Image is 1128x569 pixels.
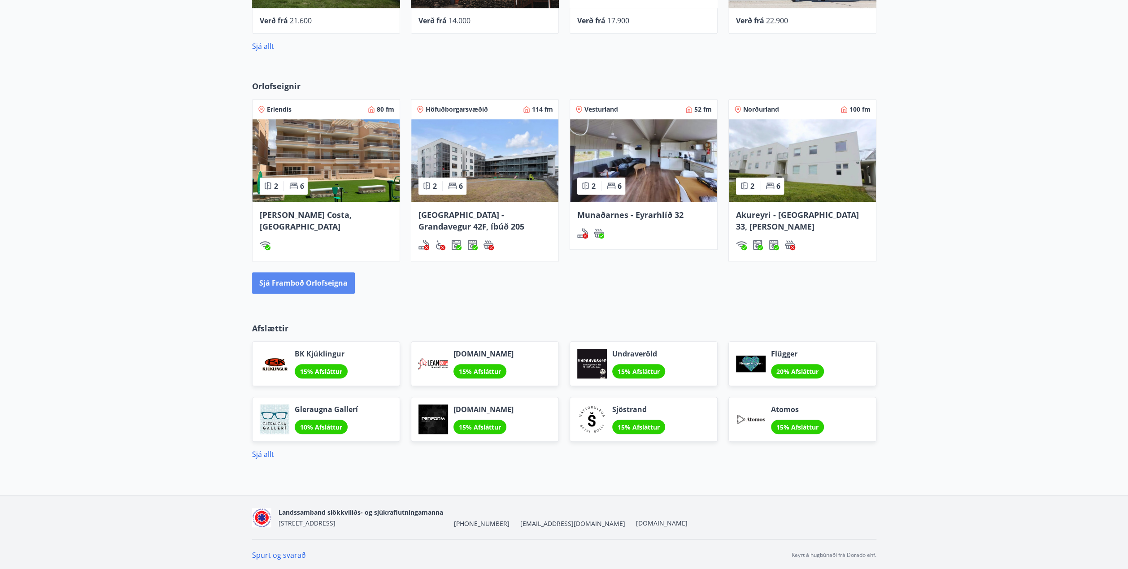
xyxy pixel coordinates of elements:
img: hddCLTAnxqFUMr1fxmbGG8zWilo2syolR0f9UjPn.svg [467,239,478,250]
div: Þurrkari [467,239,478,250]
a: Spurt og svarað [252,550,306,560]
span: 22.900 [766,16,788,26]
span: 2 [592,181,596,191]
p: Keyrt á hugbúnaði frá Dorado ehf. [792,551,876,559]
span: Munaðarnes - Eyrarhlíð 32 [577,209,684,220]
span: 100 fm [849,105,871,114]
img: Paella dish [570,119,717,202]
img: HJRyFFsYp6qjeUYhR4dAD8CaCEsnIFYZ05miwXoh.svg [736,239,747,250]
span: [PHONE_NUMBER] [454,519,510,528]
span: Verð frá [736,16,764,26]
img: HJRyFFsYp6qjeUYhR4dAD8CaCEsnIFYZ05miwXoh.svg [260,239,270,250]
span: Undraveröld [612,349,665,359]
span: 21.600 [290,16,312,26]
img: Dl16BY4EX9PAW649lg1C3oBuIaAsR6QVDQBO2cTm.svg [451,239,462,250]
span: [EMAIL_ADDRESS][DOMAIN_NAME] [520,519,625,528]
span: 10% Afsláttur [300,423,342,431]
img: Paella dish [253,119,400,202]
img: Dl16BY4EX9PAW649lg1C3oBuIaAsR6QVDQBO2cTm.svg [752,239,763,250]
span: Verð frá [577,16,605,26]
div: Reykingar / Vape [418,239,429,250]
div: Heitur pottur [593,228,604,239]
img: h89QDIuHlAdpqTriuIvuEWkTH976fOgBEOOeu1mi.svg [483,239,494,250]
div: Þvottavél [752,239,763,250]
span: BK Kjúklingur [295,349,348,359]
a: Sjá allt [252,41,274,51]
a: Sjá allt [252,449,274,459]
span: Flügger [771,349,824,359]
div: Þurrkari [768,239,779,250]
span: Vesturland [584,105,618,114]
div: Heitur pottur [784,239,795,250]
span: 17.900 [607,16,629,26]
span: [GEOGRAPHIC_DATA] - Grandavegur 42F, íbúð 205 [418,209,524,232]
img: Paella dish [411,119,558,202]
span: Verð frá [260,16,288,26]
span: 6 [459,181,463,191]
span: [STREET_ADDRESS] [279,519,335,527]
span: Norðurland [743,105,779,114]
span: 2 [433,181,437,191]
span: 2 [750,181,754,191]
span: [DOMAIN_NAME] [453,349,514,359]
img: h89QDIuHlAdpqTriuIvuEWkTH976fOgBEOOeu1mi.svg [784,239,795,250]
img: Paella dish [729,119,876,202]
span: Höfuðborgarsvæðið [426,105,488,114]
span: 15% Afsláttur [300,367,342,376]
span: 14.000 [449,16,470,26]
span: 6 [618,181,622,191]
img: hddCLTAnxqFUMr1fxmbGG8zWilo2syolR0f9UjPn.svg [768,239,779,250]
span: Sjöstrand [612,404,665,414]
div: Heitur pottur [483,239,494,250]
span: [PERSON_NAME] Costa, [GEOGRAPHIC_DATA] [260,209,352,232]
p: Afslættir [252,322,876,334]
div: Þráðlaust net [260,239,270,250]
span: 15% Afsláttur [618,367,660,376]
span: [DOMAIN_NAME] [453,404,514,414]
span: 15% Afsláttur [459,423,501,431]
span: Verð frá [418,16,447,26]
img: QNIUl6Cv9L9rHgMXwuzGLuiJOj7RKqxk9mBFPqjq.svg [577,228,588,239]
span: 6 [776,181,780,191]
div: Þvottavél [451,239,462,250]
span: Landssamband slökkviliðs- og sjúkraflutningamanna [279,508,443,517]
span: Akureyri - [GEOGRAPHIC_DATA] 33, [PERSON_NAME] [736,209,859,232]
span: 6 [300,181,304,191]
span: Orlofseignir [252,80,301,92]
div: Reykingar / Vape [577,228,588,239]
span: 2 [274,181,278,191]
span: Erlendis [267,105,292,114]
span: 15% Afsláttur [459,367,501,376]
span: 15% Afsláttur [618,423,660,431]
span: 114 fm [532,105,553,114]
button: Sjá framboð orlofseigna [252,272,355,294]
span: 15% Afsláttur [776,423,819,431]
div: Aðgengi fyrir hjólastól [435,239,445,250]
div: Þráðlaust net [736,239,747,250]
span: Atomos [771,404,824,414]
img: QNIUl6Cv9L9rHgMXwuzGLuiJOj7RKqxk9mBFPqjq.svg [418,239,429,250]
span: 80 fm [377,105,394,114]
span: 52 fm [694,105,712,114]
img: 8IYIKVZQyRlUC6HQIIUSdjpPGRncJsz2RzLgWvp4.svg [435,239,445,250]
span: 20% Afsláttur [776,367,819,376]
a: [DOMAIN_NAME] [636,519,688,527]
img: h89QDIuHlAdpqTriuIvuEWkTH976fOgBEOOeu1mi.svg [593,228,604,239]
span: Gleraugna Gallerí [295,404,358,414]
img: 5co5o51sp293wvT0tSE6jRQ7d6JbxoluH3ek357x.png [252,508,271,527]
